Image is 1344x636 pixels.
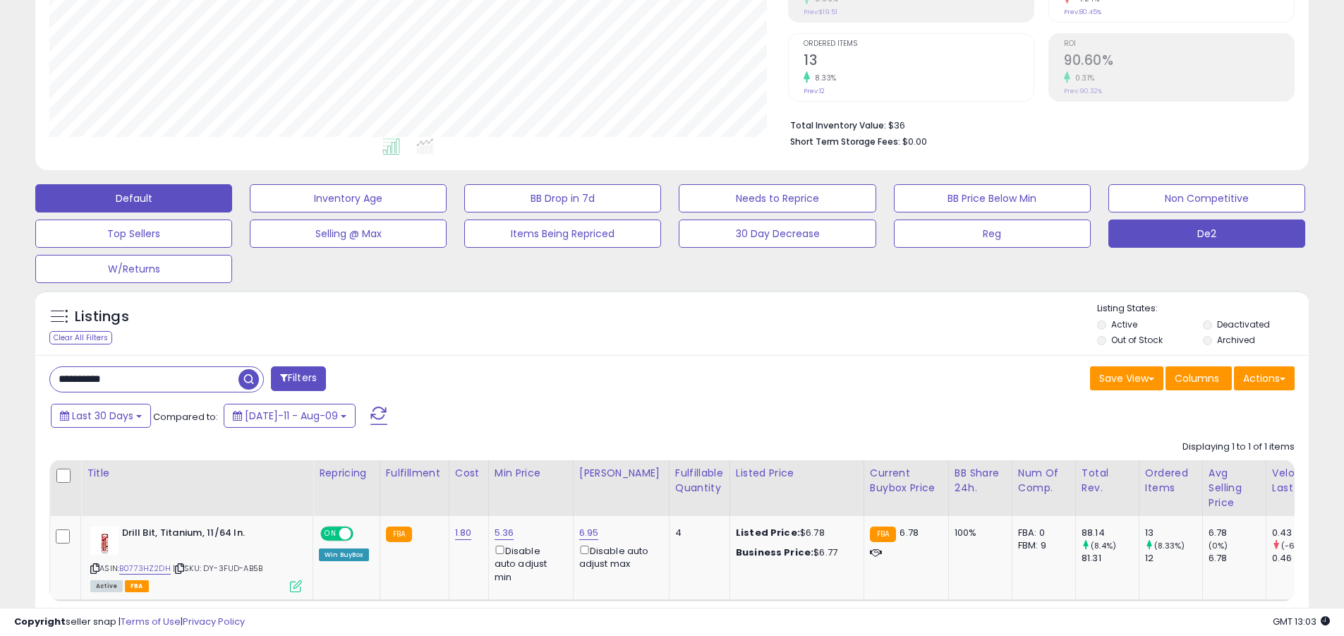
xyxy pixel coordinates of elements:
[14,615,66,628] strong: Copyright
[579,466,663,481] div: [PERSON_NAME]
[125,580,149,592] span: FBA
[455,466,483,481] div: Cost
[319,548,369,561] div: Win BuyBox
[675,527,719,539] div: 4
[1154,540,1185,551] small: (8.33%)
[121,615,181,628] a: Terms of Use
[495,526,514,540] a: 5.36
[870,527,896,542] small: FBA
[250,220,447,248] button: Selling @ Max
[579,526,599,540] a: 6.95
[1145,466,1197,496] div: Ordered Items
[1273,615,1330,628] span: 2025-09-9 13:03 GMT
[790,116,1284,133] li: $36
[75,307,129,327] h5: Listings
[1272,527,1329,539] div: 0.43
[1064,40,1294,48] span: ROI
[894,220,1091,248] button: Reg
[804,40,1034,48] span: Ordered Items
[90,580,123,592] span: All listings currently available for purchase on Amazon
[49,331,112,344] div: Clear All Filters
[386,466,443,481] div: Fulfillment
[1082,466,1133,496] div: Total Rev.
[87,466,307,481] div: Title
[1064,52,1294,71] h2: 90.60%
[736,546,813,559] b: Business Price:
[1111,334,1163,346] label: Out of Stock
[1108,220,1305,248] button: De2
[955,527,1001,539] div: 100%
[1209,466,1260,510] div: Avg Selling Price
[1064,8,1101,16] small: Prev: 80.45%
[1018,466,1070,496] div: Num of Comp.
[14,616,245,629] div: seller snap | |
[579,543,658,570] div: Disable auto adjust max
[679,220,876,248] button: 30 Day Decrease
[870,466,943,496] div: Current Buybox Price
[1070,73,1095,83] small: 0.31%
[790,119,886,131] b: Total Inventory Value:
[1145,527,1202,539] div: 13
[1082,552,1139,565] div: 81.31
[736,466,858,481] div: Listed Price
[322,528,339,540] span: ON
[1082,527,1139,539] div: 88.14
[183,615,245,628] a: Privacy Policy
[1272,552,1329,565] div: 0.46
[90,527,119,555] img: 41PlKc97WBL._SL40_.jpg
[804,87,825,95] small: Prev: 12
[119,563,171,575] a: B0773HZ2DH
[464,220,661,248] button: Items Being Repriced
[153,410,218,424] span: Compared to:
[1111,318,1137,330] label: Active
[894,184,1091,212] button: BB Price Below Min
[1234,366,1295,390] button: Actions
[736,527,853,539] div: $6.78
[1097,302,1309,316] p: Listing States:
[35,255,232,283] button: W/Returns
[804,8,837,16] small: Prev: $19.51
[804,52,1034,71] h2: 13
[72,409,133,423] span: Last 30 Days
[675,466,724,496] div: Fulfillable Quantity
[1018,527,1065,539] div: FBA: 0
[319,466,374,481] div: Repricing
[90,527,302,591] div: ASIN:
[35,184,232,212] button: Default
[1090,366,1163,390] button: Save View
[679,184,876,212] button: Needs to Reprice
[1175,371,1219,385] span: Columns
[1108,184,1305,212] button: Non Competitive
[386,527,412,542] small: FBA
[495,466,567,481] div: Min Price
[955,466,1006,496] div: BB Share 24h.
[900,526,919,539] span: 6.78
[1209,527,1266,539] div: 6.78
[1091,540,1116,551] small: (8.4%)
[1281,540,1316,551] small: (-6.52%)
[122,527,293,544] b: Drill Bit, Titanium, 11/64 In.
[1166,366,1232,390] button: Columns
[35,220,232,248] button: Top Sellers
[464,184,661,212] button: BB Drop in 7d
[351,528,374,540] span: OFF
[173,563,262,574] span: | SKU: DY-3FUD-AB5B
[1217,334,1255,346] label: Archived
[736,546,853,559] div: $6.77
[1064,87,1102,95] small: Prev: 90.32%
[455,526,472,540] a: 1.80
[736,526,800,539] b: Listed Price:
[1209,552,1266,565] div: 6.78
[245,409,338,423] span: [DATE]-11 - Aug-09
[1145,552,1202,565] div: 12
[1217,318,1270,330] label: Deactivated
[224,404,356,428] button: [DATE]-11 - Aug-09
[790,136,900,148] b: Short Term Storage Fees:
[271,366,326,391] button: Filters
[1209,540,1228,551] small: (0%)
[1182,440,1295,454] div: Displaying 1 to 1 of 1 items
[51,404,151,428] button: Last 30 Days
[810,73,837,83] small: 8.33%
[1272,466,1324,496] div: Velocity Last 30d
[495,543,562,584] div: Disable auto adjust min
